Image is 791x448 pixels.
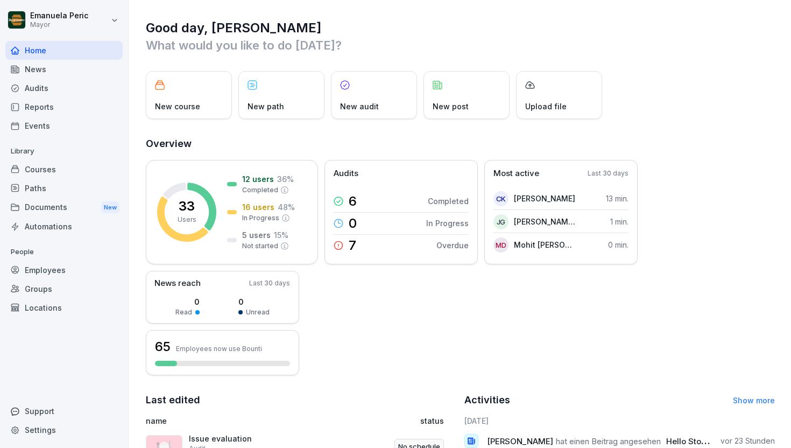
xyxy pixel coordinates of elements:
font: In Progress [426,219,469,228]
font: Audits [334,168,358,178]
font: Last 30 days [588,169,628,177]
font: 0 [349,215,357,231]
font: [PERSON_NAME] [PERSON_NAME] [514,217,639,226]
font: Last 30 days [249,279,290,287]
font: Events [25,121,50,130]
font: 36 [277,174,287,184]
font: Emanuela [30,11,67,20]
font: Courses [25,165,56,174]
font: Groups [25,284,52,293]
font: Audits [25,83,48,93]
font: 12 users [242,174,274,184]
font: 33 [179,198,195,214]
font: Peric [69,11,88,20]
font: 0 min. [608,240,628,249]
font: New audit [340,102,379,111]
font: 0 [194,297,200,306]
p: vor 23 Stunden [721,436,775,446]
font: What would you like to do [DATE]? [146,38,342,52]
a: Settings [5,421,123,439]
font: New post [433,102,469,111]
font: 16 users [242,202,274,212]
font: Most active [493,168,539,178]
font: New [104,204,117,211]
font: Overview [146,138,192,149]
font: News [25,65,46,74]
font: 7 [349,237,356,253]
a: Audits [5,79,123,97]
font: Automations [25,222,72,231]
font: Support [25,407,54,416]
font: JG [497,218,505,226]
span: [PERSON_NAME] [487,436,553,446]
a: News [5,60,123,79]
font: 0 [238,297,244,306]
font: % [281,230,288,240]
a: Events [5,116,123,135]
font: Reports [25,102,54,111]
font: 1 min. [610,217,628,226]
font: Upload file [525,102,567,111]
span: hat einen Beitrag angesehen [556,436,661,446]
font: New path [248,102,284,111]
font: Library [11,146,34,155]
font: Overdue [436,241,469,250]
font: Settings [25,425,56,435]
a: Reports [5,97,123,116]
font: 65 [155,339,171,354]
font: Employees now use Bounti [176,345,262,353]
font: Read [175,308,192,316]
font: 6 [349,193,357,209]
font: MD [496,241,506,249]
font: % [288,202,295,212]
font: Not started [242,242,278,250]
font: Mohit [PERSON_NAME] [514,240,599,249]
a: Home [5,41,123,60]
font: Activities [464,394,510,405]
font: % [287,174,294,184]
font: People [11,247,34,256]
a: Automations [5,217,123,236]
font: Unread [246,308,270,316]
a: Paths [5,179,123,198]
font: name [146,416,167,425]
font: Completed [428,197,469,206]
h6: [DATE] [464,415,775,426]
font: Issue evaluation [189,434,252,443]
font: status [420,416,444,425]
font: 15 [274,230,281,240]
font: 5 users [242,230,271,240]
font: News reach [154,278,201,288]
a: Employees [5,261,123,279]
font: Mayor [30,20,50,29]
font: 13 min. [606,194,628,203]
font: In Progress [242,214,279,222]
font: Users [178,215,196,223]
a: Show more [733,396,775,405]
font: Last edited [146,394,200,405]
font: Locations [25,303,62,312]
a: Courses [5,160,123,179]
font: [PERSON_NAME] [514,194,575,203]
font: New course [155,102,200,111]
font: 48 [278,202,288,212]
a: DocumentsNew [5,198,123,218]
font: Good day, [PERSON_NAME] [146,20,321,36]
font: Employees [25,265,66,275]
font: Paths [25,184,46,193]
font: CK [496,194,506,203]
font: Completed [242,186,278,194]
font: Home [25,46,46,55]
a: Groups [5,279,123,298]
font: Documents [25,202,67,212]
a: Locations [5,298,123,317]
